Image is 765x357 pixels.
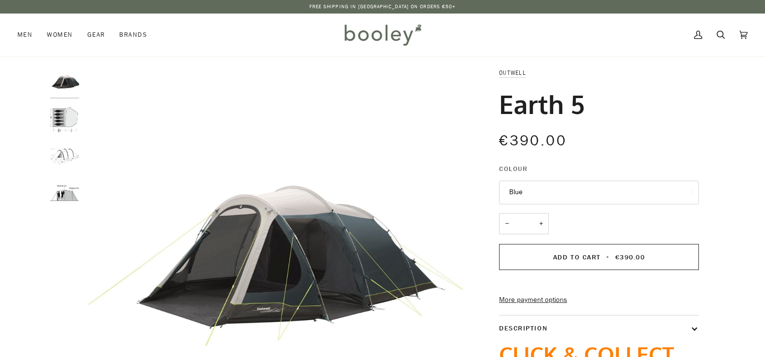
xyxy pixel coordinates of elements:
[17,30,32,40] span: Men
[50,68,79,97] img: Outwell Earth 5 - Booley Galway
[499,213,549,235] input: Quantity
[499,244,699,270] button: Add to Cart • €390.00
[17,14,40,56] a: Men
[47,30,72,40] span: Women
[340,21,425,49] img: Booley
[499,315,699,341] button: Description
[499,295,699,305] a: More payment options
[50,179,79,208] img: Outwell Earth 5 - Booley Galway
[499,181,699,204] button: Blue
[50,105,79,134] img: Outwell Earth 5 - Booley Galway
[309,3,456,11] p: Free Shipping in [GEOGRAPHIC_DATA] on Orders €50+
[615,253,645,262] span: €390.00
[499,88,584,120] h1: Earth 5
[50,142,79,171] img: Outwell Earth 5 - Booley Galway
[603,253,612,262] span: •
[553,253,601,262] span: Add to Cart
[499,131,567,151] span: €390.00
[87,30,105,40] span: Gear
[119,30,147,40] span: Brands
[533,213,549,235] button: +
[499,213,515,235] button: −
[499,69,526,77] a: Outwell
[80,14,112,56] a: Gear
[40,14,80,56] a: Women
[499,164,528,174] span: Colour
[112,14,154,56] a: Brands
